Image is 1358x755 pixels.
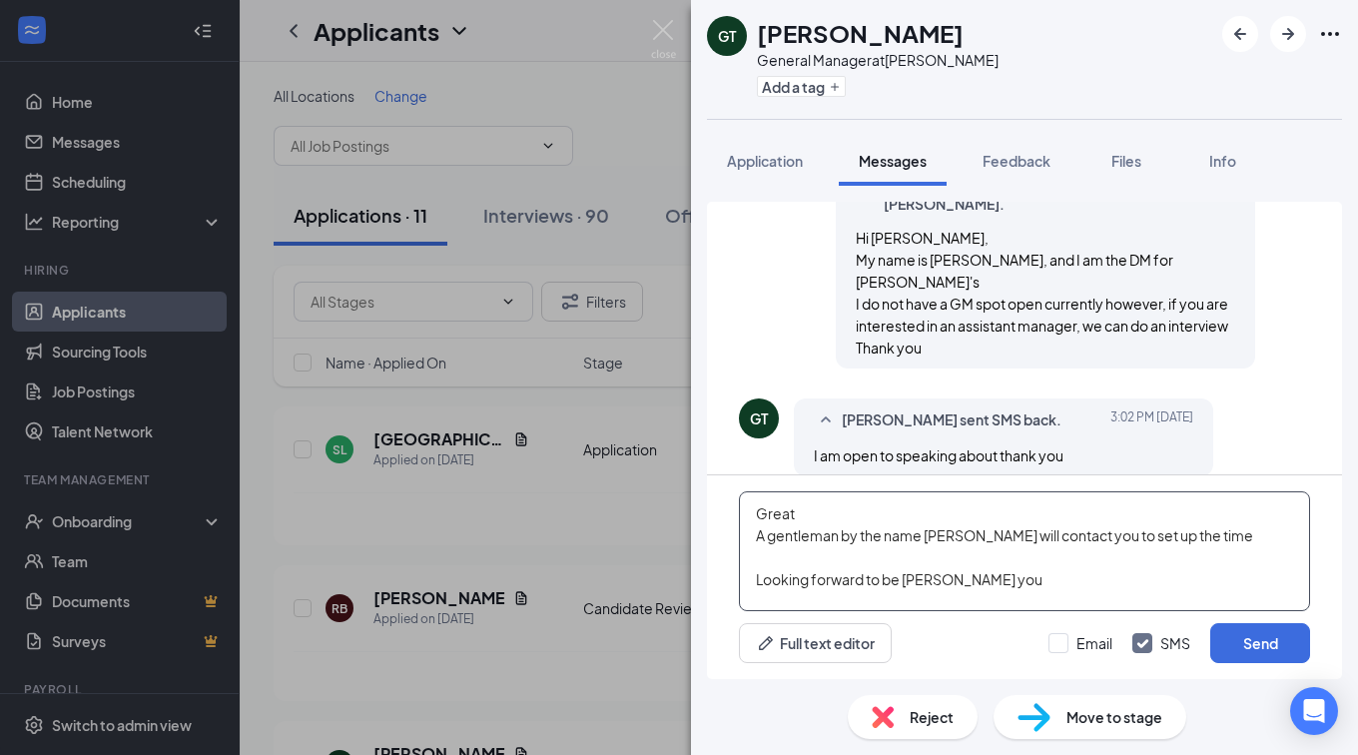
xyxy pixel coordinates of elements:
div: General Manager at [PERSON_NAME] [757,50,999,70]
button: PlusAdd a tag [757,76,846,97]
span: Reject [910,706,954,728]
span: Move to stage [1066,706,1162,728]
span: I am open to speaking about thank you [814,446,1063,464]
svg: Plus [829,81,841,93]
svg: Pen [756,633,776,653]
span: Messages [859,152,927,170]
textarea: Great A gentleman by the name [PERSON_NAME] will contact you to set up the time Looking forward t... [739,491,1310,611]
div: Open Intercom Messenger [1290,687,1338,735]
button: ArrowLeftNew [1222,16,1258,52]
span: Info [1209,152,1236,170]
svg: SmallChevronUp [814,408,838,432]
div: GT [750,408,768,428]
svg: Ellipses [1318,22,1342,46]
span: Files [1111,152,1141,170]
span: Feedback [983,152,1050,170]
svg: ArrowRight [1276,22,1300,46]
svg: ArrowLeftNew [1228,22,1252,46]
span: Hi [PERSON_NAME], My name is [PERSON_NAME], and I am the DM for [PERSON_NAME]'s I do not have a G... [856,229,1228,357]
span: [PERSON_NAME] sent SMS back. [842,408,1061,432]
button: Send [1210,623,1310,663]
span: [DATE] 3:02 PM [1110,408,1193,432]
span: Application [727,152,803,170]
button: ArrowRight [1270,16,1306,52]
h1: [PERSON_NAME] [757,16,964,50]
div: GT [718,26,736,46]
button: Full text editorPen [739,623,892,663]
